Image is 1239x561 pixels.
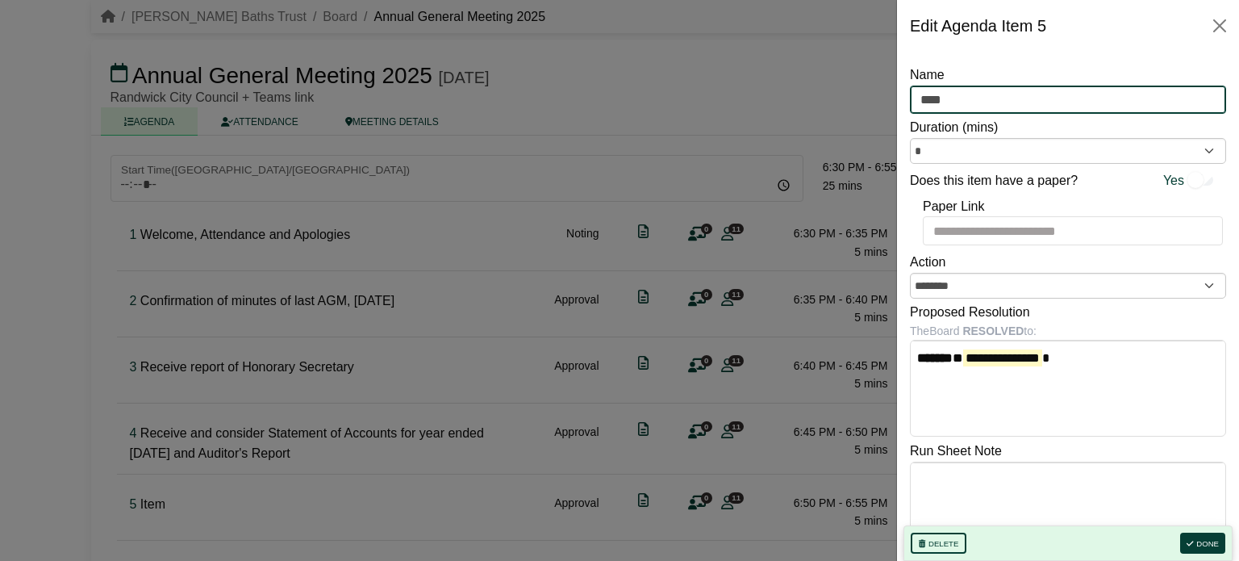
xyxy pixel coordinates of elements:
[923,196,985,217] label: Paper Link
[910,13,1046,39] div: Edit Agenda Item 5
[1163,170,1184,191] span: Yes
[910,302,1030,323] label: Proposed Resolution
[910,322,1226,340] div: The Board to:
[910,117,998,138] label: Duration (mins)
[910,65,945,86] label: Name
[1180,533,1225,554] button: Done
[910,441,1002,462] label: Run Sheet Note
[1207,13,1233,39] button: Close
[962,324,1024,337] b: RESOLVED
[910,252,945,273] label: Action
[911,533,966,554] button: Delete
[910,170,1078,191] label: Does this item have a paper?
